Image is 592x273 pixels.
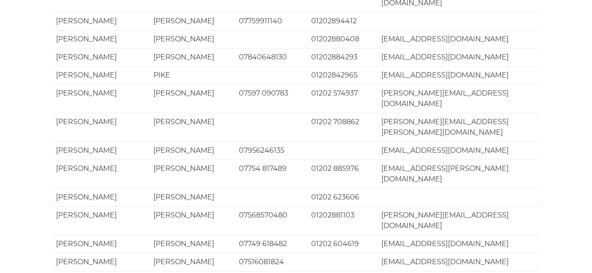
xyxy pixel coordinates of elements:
td: 01202 623606 [307,188,377,206]
td: [PERSON_NAME] [52,84,149,113]
td: [EMAIL_ADDRESS][PERSON_NAME][DOMAIN_NAME] [377,159,541,188]
td: [PERSON_NAME] [149,206,235,235]
td: [PERSON_NAME] [52,253,149,271]
td: [PERSON_NAME] [149,141,235,159]
td: [PERSON_NAME] [149,12,235,30]
td: 01202842965 [307,66,377,84]
td: [PERSON_NAME] [149,253,235,271]
td: [PERSON_NAME] [149,188,235,206]
td: 01202881103 [307,206,377,235]
td: 01202 574937 [307,84,377,113]
td: [EMAIL_ADDRESS][DOMAIN_NAME] [377,235,541,253]
td: [PERSON_NAME] [149,48,235,66]
td: [PERSON_NAME][EMAIL_ADDRESS][DOMAIN_NAME] [377,206,541,235]
td: [PERSON_NAME] [52,66,149,84]
td: [PERSON_NAME] [149,84,235,113]
td: 07956246135 [235,141,307,159]
td: [PERSON_NAME] [52,206,149,235]
td: 07749 618482 [235,235,307,253]
td: PIKE [149,66,235,84]
td: 07516081824 [235,253,307,271]
td: 07754 817489 [235,159,307,188]
td: [PERSON_NAME] [149,235,235,253]
td: [PERSON_NAME] [52,12,149,30]
td: [PERSON_NAME] [149,30,235,48]
td: [PERSON_NAME] [149,159,235,188]
td: 01202884293 [307,48,377,66]
td: 07597 090783 [235,84,307,113]
td: [PERSON_NAME][EMAIL_ADDRESS][DOMAIN_NAME] [377,84,541,113]
td: [PERSON_NAME][EMAIL_ADDRESS][PERSON_NAME][DOMAIN_NAME] [377,113,541,141]
td: [PERSON_NAME] [52,113,149,141]
td: 01202 708862 [307,113,377,141]
td: 01202880408 [307,30,377,48]
td: [PERSON_NAME] [52,159,149,188]
td: [EMAIL_ADDRESS][DOMAIN_NAME] [377,30,541,48]
td: [PERSON_NAME] [149,113,235,141]
td: 07840648130 [235,48,307,66]
td: 07568570480 [235,206,307,235]
td: 01202 604619 [307,235,377,253]
td: [EMAIL_ADDRESS][DOMAIN_NAME] [377,66,541,84]
td: 01202 885976 [307,159,377,188]
td: 01202894412 [307,12,377,30]
td: 07759911140 [235,12,307,30]
td: [EMAIL_ADDRESS][DOMAIN_NAME] [377,141,541,159]
td: [PERSON_NAME] [52,30,149,48]
td: [EMAIL_ADDRESS][DOMAIN_NAME] [377,48,541,66]
td: [PERSON_NAME] [52,188,149,206]
td: [PERSON_NAME] [52,141,149,159]
td: [PERSON_NAME] [52,235,149,253]
td: [EMAIL_ADDRESS][DOMAIN_NAME] [377,253,541,271]
td: [PERSON_NAME] [52,48,149,66]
